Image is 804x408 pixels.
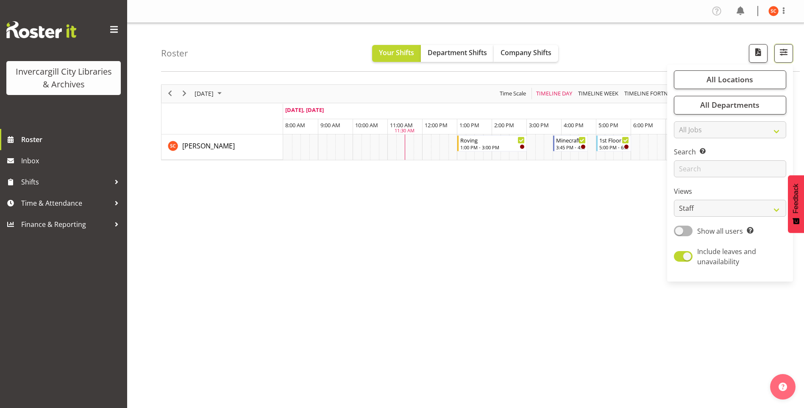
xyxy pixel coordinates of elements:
[161,48,188,58] h4: Roster
[598,121,618,129] span: 5:00 PM
[674,186,786,196] label: Views
[498,88,528,99] button: Time Scale
[792,184,800,213] span: Feedback
[355,121,378,129] span: 10:00 AM
[633,121,653,129] span: 6:00 PM
[674,160,786,177] input: Search
[182,141,235,151] span: [PERSON_NAME]
[494,121,514,129] span: 2:00 PM
[179,88,190,99] button: Next
[460,144,525,151] div: 1:00 PM - 3:00 PM
[564,121,584,129] span: 4:00 PM
[774,44,793,63] button: Filter Shifts
[529,121,549,129] span: 3:00 PM
[577,88,620,99] button: Timeline Week
[700,100,759,110] span: All Departments
[459,121,479,129] span: 1:00 PM
[194,88,214,99] span: [DATE]
[164,88,176,99] button: Previous
[501,48,551,57] span: Company Shifts
[193,88,225,99] button: September 2025
[674,96,786,115] button: All Departments
[182,141,235,151] a: [PERSON_NAME]
[177,85,192,103] div: next period
[320,121,340,129] span: 9:00 AM
[283,134,770,160] table: Timeline Day of September 18, 2025
[707,74,753,84] span: All Locations
[21,176,110,188] span: Shifts
[553,135,588,151] div: Serena Casey"s event - Minecraft club Begin From Thursday, September 18, 2025 at 3:45:00 PM GMT+1...
[21,197,110,210] span: Time & Attendance
[788,175,804,233] button: Feedback - Show survey
[623,88,682,99] span: Timeline Fortnight
[460,136,525,144] div: Roving
[192,85,227,103] div: September 18, 2025
[749,44,768,63] button: Download a PDF of the roster for the current day
[161,84,770,160] div: Timeline Day of September 18, 2025
[599,136,629,144] div: 1st Floor Desk
[779,383,787,391] img: help-xxl-2.png
[535,88,574,99] button: Timeline Day
[161,134,283,160] td: Serena Casey resource
[425,121,448,129] span: 12:00 PM
[428,48,487,57] span: Department Shifts
[697,247,756,266] span: Include leaves and unavailability
[421,45,494,62] button: Department Shifts
[494,45,558,62] button: Company Shifts
[556,136,586,144] div: Minecraft club
[499,88,527,99] span: Time Scale
[6,21,76,38] img: Rosterit website logo
[556,144,586,151] div: 3:45 PM - 4:45 PM
[21,133,123,146] span: Roster
[457,135,527,151] div: Serena Casey"s event - Roving Begin From Thursday, September 18, 2025 at 1:00:00 PM GMT+12:00 End...
[623,88,682,99] button: Fortnight
[285,106,324,114] span: [DATE], [DATE]
[21,218,110,231] span: Finance & Reporting
[15,65,112,91] div: Invercargill City Libraries & Archives
[599,144,629,151] div: 5:00 PM - 6:00 PM
[390,121,413,129] span: 11:00 AM
[674,147,786,157] label: Search
[163,85,177,103] div: previous period
[577,88,619,99] span: Timeline Week
[768,6,779,16] img: serena-casey11690.jpg
[379,48,414,57] span: Your Shifts
[674,70,786,89] button: All Locations
[395,127,415,134] div: 11:30 AM
[285,121,305,129] span: 8:00 AM
[372,45,421,62] button: Your Shifts
[535,88,573,99] span: Timeline Day
[21,154,123,167] span: Inbox
[697,226,743,236] span: Show all users
[596,135,631,151] div: Serena Casey"s event - 1st Floor Desk Begin From Thursday, September 18, 2025 at 5:00:00 PM GMT+1...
